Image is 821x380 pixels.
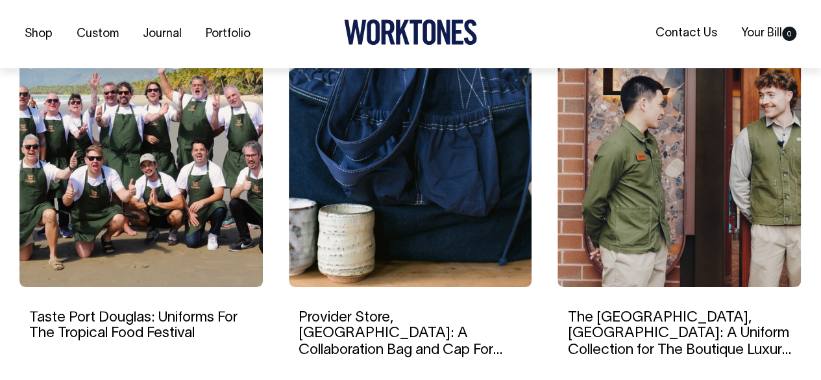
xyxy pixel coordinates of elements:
[567,311,790,372] a: The [GEOGRAPHIC_DATA], [GEOGRAPHIC_DATA]: A Uniform Collection for The Boutique Luxury Hotel
[736,23,802,44] a: Your Bill0
[289,37,532,287] img: Provider Store, Sydney: A Collaboration Bag and Cap For Everyday Wear
[558,37,801,287] img: The EVE Hotel, Sydney: A Uniform Collection for The Boutique Luxury Hotel
[650,23,722,44] a: Contact Us
[299,311,502,372] a: Provider Store, [GEOGRAPHIC_DATA]: A Collaboration Bag and Cap For Everyday Wear
[71,23,124,45] a: Custom
[29,311,238,340] a: Taste Port Douglas: Uniforms For The Tropical Food Festival
[201,23,256,45] a: Portfolio
[19,23,58,45] a: Shop
[19,37,263,287] img: Taste Port Douglas: Uniforms For The Tropical Food Festival
[782,27,796,41] span: 0
[138,23,187,45] a: Journal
